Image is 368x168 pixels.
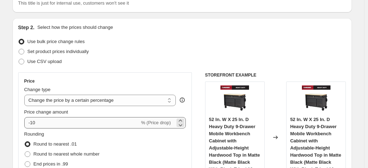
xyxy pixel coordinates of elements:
[37,24,113,31] p: Select how the prices should change
[28,39,85,44] span: Use bulk price change rules
[24,109,68,115] span: Price change amount
[24,78,35,84] h3: Price
[24,131,44,137] span: Rounding
[24,87,51,92] span: Change type
[179,96,186,104] div: help
[205,72,346,78] h6: STOREFRONT EXAMPLE
[34,141,77,147] span: Round to nearest .01
[28,49,89,54] span: Set product prices individually
[220,85,249,114] img: 96242bcedee814f20b17a749e372d049_80x.jpg
[18,0,129,6] span: This title is just for internal use, customers won't see it
[24,117,140,128] input: -15
[302,85,330,114] img: 96242bcedee814f20b17a749e372d049_80x.jpg
[141,120,171,125] span: % (Price drop)
[34,151,100,157] span: Round to nearest whole number
[28,59,62,64] span: Use CSV upload
[18,24,35,31] h2: Step 2.
[34,161,68,167] span: End prices in .99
